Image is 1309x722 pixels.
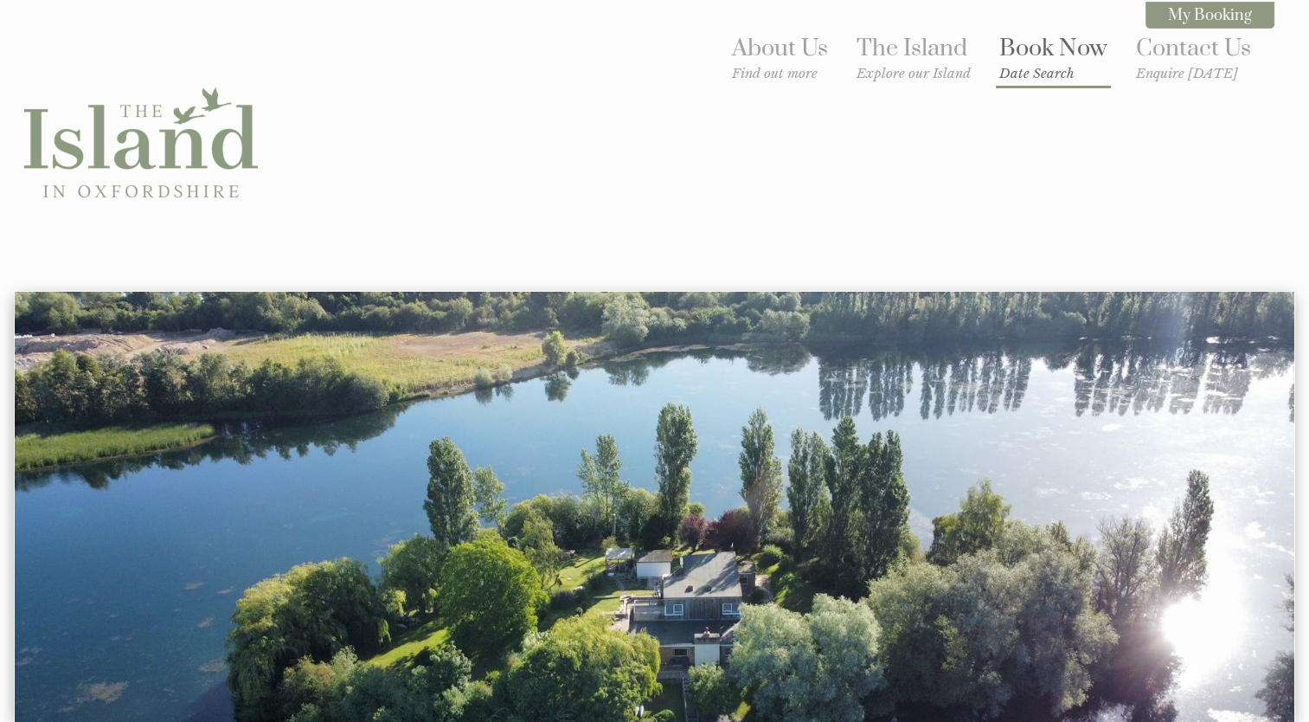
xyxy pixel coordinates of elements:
[24,27,258,261] img: The Island in Oxfordshire
[1145,2,1274,29] a: My Booking
[1136,34,1251,81] a: Contact UsEnquire [DATE]
[732,65,828,81] small: Find out more
[999,65,1107,81] small: Date Search
[732,34,828,81] a: About UsFind out more
[999,34,1107,81] a: Book NowDate Search
[857,34,971,81] a: The IslandExplore our Island
[1136,65,1251,81] small: Enquire [DATE]
[857,65,971,81] small: Explore our Island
